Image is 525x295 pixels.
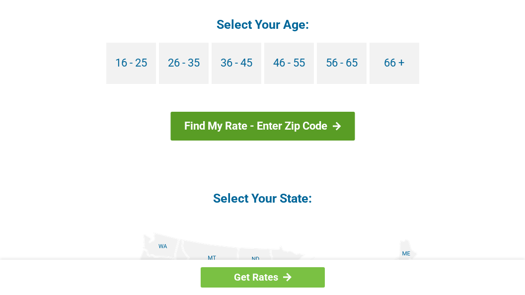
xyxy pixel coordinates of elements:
[201,267,325,288] a: Get Rates
[212,43,261,84] a: 36 - 45
[317,43,367,84] a: 56 - 65
[106,43,156,84] a: 16 - 25
[34,190,491,207] h4: Select Your State:
[170,112,355,141] a: Find My Rate - Enter Zip Code
[159,43,209,84] a: 26 - 35
[264,43,314,84] a: 46 - 55
[34,16,491,33] h4: Select Your Age:
[370,43,419,84] a: 66 +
